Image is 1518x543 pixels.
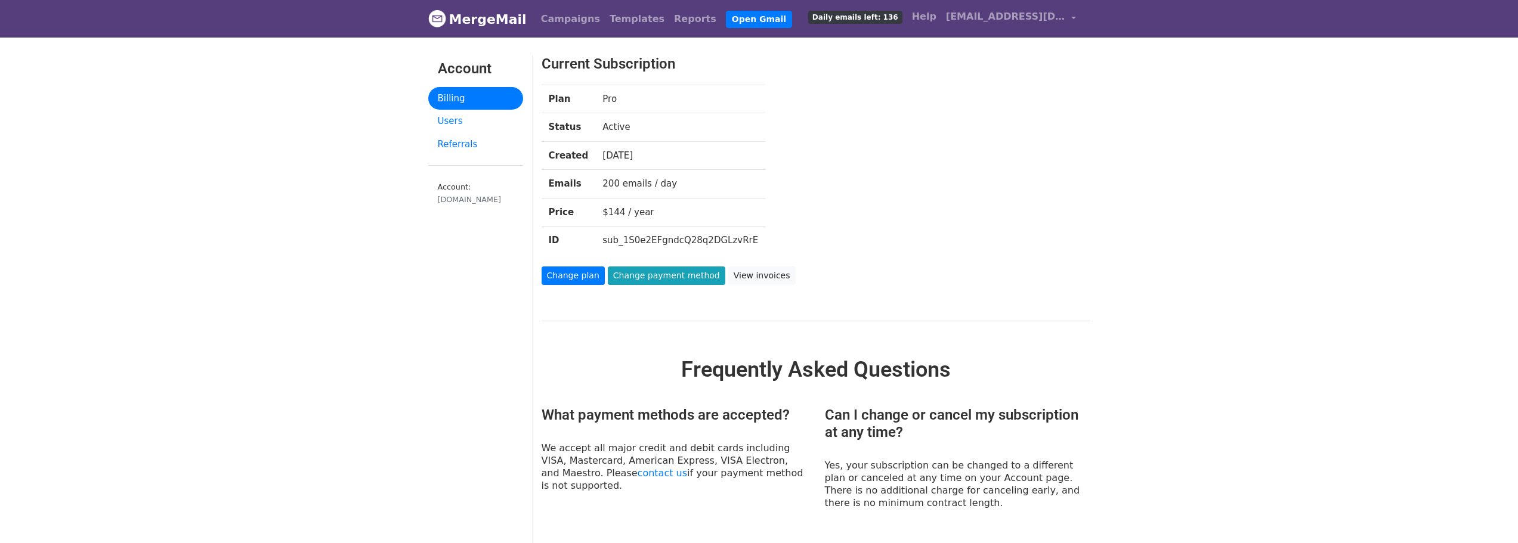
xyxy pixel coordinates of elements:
[941,5,1081,33] a: [EMAIL_ADDRESS][DOMAIN_NAME]
[808,11,902,24] span: Daily emails left: 136
[595,113,765,142] td: Active
[726,11,792,28] a: Open Gmail
[542,85,596,113] th: Plan
[825,407,1090,441] h3: Can I change or cancel my subscription at any time?
[728,266,796,285] a: View invoices
[542,442,807,492] p: We accept all major credit and debit cards including VISA, Mastercard, American Express, VISA Ele...
[428,110,523,133] a: Users
[669,7,721,31] a: Reports
[428,10,446,27] img: MergeMail logo
[542,226,596,255] th: ID
[608,266,725,285] a: Change payment method
[595,170,765,198] td: 200 emails / day
[825,459,1090,509] p: Yes, your subscription can be changed to a different plan or canceled at any time on your Account...
[595,141,765,170] td: [DATE]
[542,170,596,198] th: Emails
[542,141,596,170] th: Created
[542,357,1090,383] h2: Frequently Asked Questions
[438,194,514,205] div: [DOMAIN_NAME]
[542,55,1043,73] h3: Current Subscription
[605,7,669,31] a: Templates
[438,182,514,205] small: Account:
[542,407,807,424] h3: What payment methods are accepted?
[428,7,527,32] a: MergeMail
[536,7,605,31] a: Campaigns
[595,198,765,226] td: $144 / year
[428,133,523,156] a: Referrals
[542,266,605,285] a: Change plan
[595,226,765,255] td: sub_1S0e2EFgndcQ28q2DGLzvRrE
[803,5,907,29] a: Daily emails left: 136
[907,5,941,29] a: Help
[595,85,765,113] td: Pro
[438,60,514,77] h3: Account
[946,10,1065,24] span: [EMAIL_ADDRESS][DOMAIN_NAME]
[638,467,687,479] a: contact us
[542,113,596,142] th: Status
[542,198,596,226] th: Price
[428,87,523,110] a: Billing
